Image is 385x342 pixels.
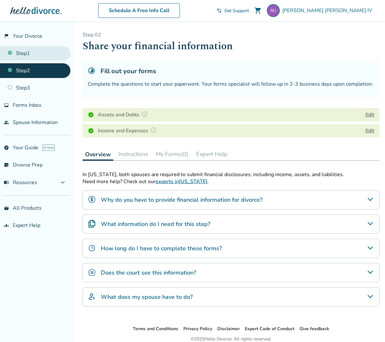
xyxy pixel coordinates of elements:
[183,326,212,332] a: Privacy Policy
[88,81,374,88] div: Complete the questions to start your paperwork. Your forms specialist will follow up in 2-3 busin...
[254,7,262,14] span: shopping_cart
[98,111,150,119] h4: Assets and Debts
[13,102,41,109] span: Forms Inbox
[300,325,329,333] li: Give feedback
[101,220,210,228] h4: What information do I need for this step?
[150,127,156,133] img: Question Mark
[42,144,55,151] span: AI beta
[100,67,156,75] h5: Fill out your forms
[217,8,249,14] a: phone_in_talkGet Support
[353,311,385,342] iframe: Chat Widget
[365,127,374,135] button: Edit
[4,34,9,39] span: flag_2
[116,148,151,160] button: Instructions
[4,223,9,228] span: groups
[59,179,67,186] span: expand_more
[83,178,380,185] p: Need more help? Check out our .
[194,148,230,160] button: Expert Help
[4,145,9,150] span: explore
[245,326,294,332] a: Expert Code of Conduct
[88,293,96,300] img: What does my spouse have to do?
[153,148,191,160] button: My Forms(0)
[98,127,158,135] h4: Income and Expenses
[83,263,380,282] div: Does the court see this information?
[282,7,375,14] span: [PERSON_NAME] [PERSON_NAME] IV
[83,287,380,307] div: What does my spouse have to do?
[83,148,113,161] button: Overview
[88,268,96,276] img: Does the court see this information?
[98,3,180,18] a: Schedule A Free Info Call
[83,171,380,178] div: In [US_STATE], both spouses are required to submit financial disclosures, including income, asset...
[83,190,380,209] div: Why do you have to provide financial information for divorce?
[4,120,9,125] span: people
[88,244,96,252] img: How long do I have to complete these forms?
[4,180,9,185] span: menu_book
[83,214,380,234] div: What information do I need for this step?
[141,111,148,117] img: Question Mark
[83,38,380,54] h1: Share your financial information
[88,128,94,134] img: Completed
[4,162,9,167] span: list_alt_check
[224,8,249,14] span: Get Support
[101,293,193,301] h4: What does my spouse have to do?
[101,196,262,204] h4: Why do you have to provide financial information for divorce?
[4,103,9,108] span: inbox
[101,244,222,253] h4: How long do I have to complete these forms?
[88,220,96,228] img: What information do I need for this step?
[83,239,380,258] div: How long do I have to complete these forms?
[365,111,374,119] button: Edit
[88,112,94,118] img: Completed
[133,326,178,332] a: Terms and Conditions
[267,4,280,17] img: mjiv80@gmail.com
[83,31,380,38] p: Step 0 2
[217,8,222,13] span: phone_in_talk
[88,196,96,203] img: Why do you have to provide financial information for divorce?
[4,206,9,211] span: shopping_basket
[101,268,196,277] h4: Does the court see this information?
[217,325,240,333] li: Disclaimer
[4,179,37,186] span: Resources
[156,178,207,185] a: experts in[US_STATE]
